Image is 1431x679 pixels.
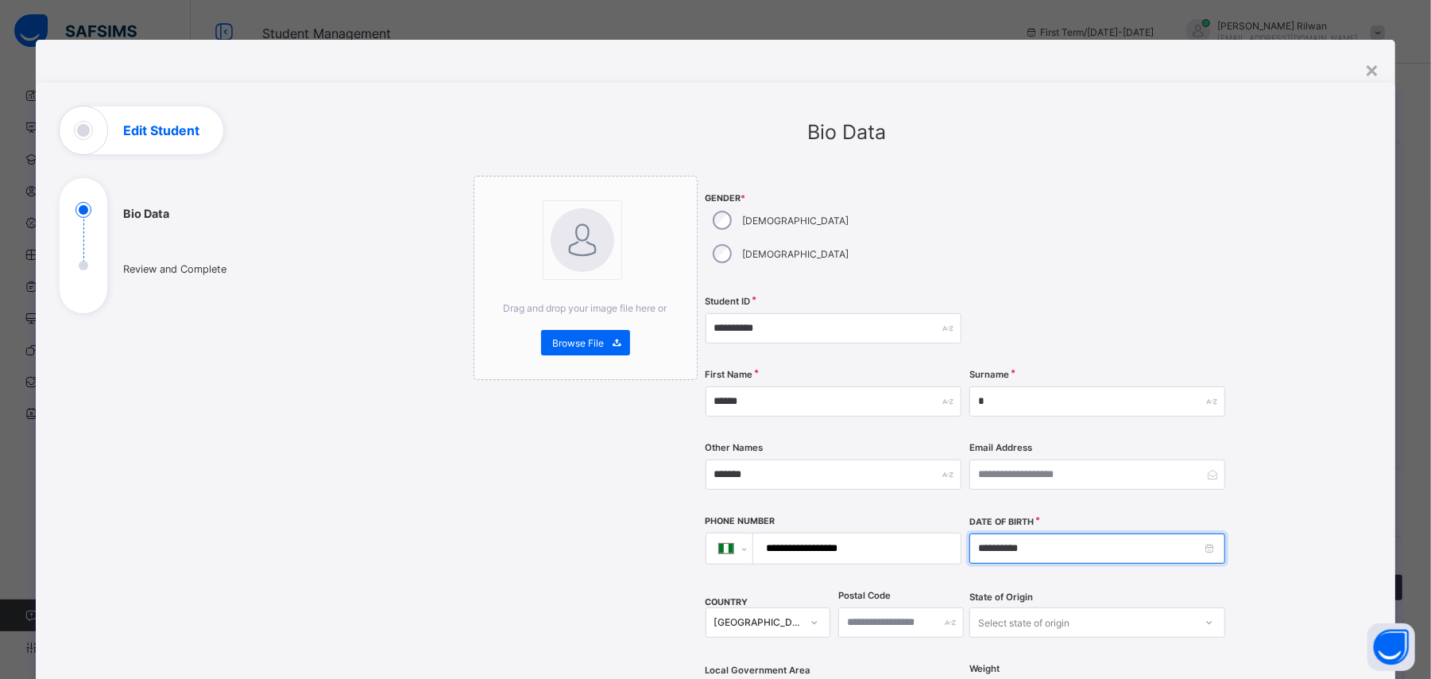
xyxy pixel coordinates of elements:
[743,248,849,260] label: [DEMOGRAPHIC_DATA]
[474,176,698,380] div: bannerImageDrag and drop your image file here orBrowse File
[838,590,891,601] label: Postal Code
[706,193,961,204] span: Gender
[706,665,811,676] span: Local Government Area
[504,302,667,314] span: Drag and drop your image file here or
[978,607,1069,638] div: Select state of origin
[969,663,1000,674] label: Weight
[969,369,1009,380] label: Surname
[706,597,748,607] span: COUNTRY
[706,442,764,453] label: Other Names
[706,369,753,380] label: First Name
[743,215,849,227] label: [DEMOGRAPHIC_DATA]
[807,120,886,144] span: Bio Data
[553,337,605,349] span: Browse File
[123,124,199,137] h1: Edit Student
[969,592,1033,603] span: State of Origin
[1364,56,1379,83] div: ×
[969,517,1034,527] label: Date of Birth
[1367,623,1415,671] button: Open asap
[714,617,802,629] div: [GEOGRAPHIC_DATA]
[706,516,775,526] label: Phone Number
[551,208,614,272] img: bannerImage
[706,296,751,307] label: Student ID
[969,442,1032,453] label: Email Address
